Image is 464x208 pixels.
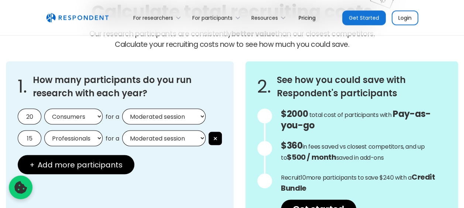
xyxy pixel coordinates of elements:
[209,132,222,145] button: ×
[277,73,446,100] h3: See how you could save with Respondent's participants
[18,155,134,174] button: + Add more participants
[129,9,188,26] div: For researchers
[281,107,430,131] span: Pay-as-you-go
[309,110,392,119] span: total cost of participants with
[106,113,119,120] span: for a
[287,152,336,162] strong: $500 / month
[247,9,293,26] div: Resources
[300,173,306,181] span: 10
[46,13,109,22] img: Untitled UI logotext
[133,14,173,21] div: For researchers
[281,107,308,119] span: $2000
[188,9,247,26] div: For participants
[281,171,446,194] p: Recruit more participants to save $240 with a
[115,39,349,49] span: Calculate your recruiting costs now to see how much you could save.
[6,29,458,49] p: Our research participants are consistently than our closest competitors.
[30,161,35,168] span: +
[38,161,123,168] span: Add more participants
[281,139,302,151] span: $360
[257,83,271,90] span: 2.
[46,13,109,22] a: home
[342,10,386,25] a: Get Started
[192,14,233,21] div: For participants
[18,83,27,90] span: 1.
[293,9,322,26] a: Pricing
[251,14,278,21] div: Resources
[106,135,119,142] span: for a
[281,140,446,163] p: in fees saved vs closest competitors, and up to saved in add-ons
[392,10,418,25] a: Login
[33,73,222,100] h3: How many participants do you run research with each year?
